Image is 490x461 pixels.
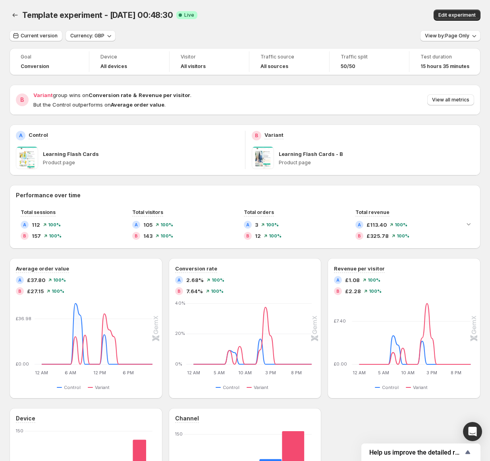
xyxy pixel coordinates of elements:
[100,53,158,70] a: DeviceAll devices
[23,222,26,227] h2: A
[43,150,99,158] p: Learning Flash Cards
[111,101,164,108] strong: Average order value
[160,233,173,238] span: 100 %
[212,278,224,282] span: 100 %
[421,53,469,70] a: Test duration15 hours 35 minutes
[177,289,181,294] h2: B
[341,53,398,70] a: Traffic split50/50
[427,94,474,105] button: View all metrics
[279,150,343,158] p: Learning Flash Cards - B
[16,191,474,199] h2: Performance over time
[32,221,40,229] span: 112
[260,54,318,60] span: Traffic source
[89,92,131,98] strong: Conversion rate
[52,289,64,294] span: 100 %
[181,63,206,70] h4: All visitors
[88,383,113,392] button: Variant
[100,63,127,70] h4: All devices
[33,92,191,98] span: group wins on .
[382,384,399,391] span: Control
[95,384,110,391] span: Variant
[23,233,26,238] h2: B
[27,276,45,284] span: £37.80
[369,289,382,294] span: 100 %
[43,160,239,166] p: Product page
[279,160,475,166] p: Product page
[238,370,251,375] text: 10 AM
[406,383,431,392] button: Variant
[401,370,415,375] text: 10 AM
[18,278,21,282] h2: A
[254,384,268,391] span: Variant
[252,147,274,169] img: Learning Flash Cards - B
[434,10,480,21] button: Edit experiment
[175,300,185,306] text: 40%
[223,384,239,391] span: Control
[358,233,361,238] h2: B
[334,318,346,324] text: £7.40
[451,370,462,375] text: 8 PM
[16,361,29,367] text: £0.00
[247,383,272,392] button: Variant
[143,221,152,229] span: 105
[139,92,190,98] strong: Revenue per visitor
[181,53,238,70] a: VisitorAll visitors
[177,278,181,282] h2: A
[260,63,288,70] h4: All sources
[33,101,166,108] span: But the Control outperforms on .
[18,289,21,294] h2: B
[21,53,78,70] a: GoalConversion
[432,97,469,103] span: View all metrics
[355,209,390,215] span: Total revenue
[244,209,274,215] span: Total orders
[420,30,480,41] button: View by:Page Only
[395,222,407,227] span: 100 %
[33,92,53,98] span: Variant
[16,414,35,422] h3: Device
[255,232,261,240] span: 12
[266,222,279,227] span: 100 %
[10,10,21,21] button: Back
[265,370,276,375] text: 3 PM
[21,63,49,70] span: Conversion
[246,222,249,227] h2: A
[57,383,84,392] button: Control
[181,54,238,60] span: Visitor
[358,222,361,227] h2: A
[341,63,355,70] span: 50/50
[21,54,78,60] span: Goal
[10,30,62,41] button: Current version
[187,370,200,375] text: 12 AM
[368,278,380,282] span: 100 %
[64,384,81,391] span: Control
[421,63,469,70] span: 15 hours 35 minutes
[336,278,340,282] h2: A
[100,54,158,60] span: Device
[93,370,106,375] text: 12 PM
[175,331,185,337] text: 20%
[425,33,469,39] span: View by: Page Only
[20,96,24,104] h2: B
[353,370,366,375] text: 12 AM
[378,370,389,375] text: 5 AM
[70,33,104,39] span: Currency: GBP
[269,233,282,238] span: 100 %
[53,278,66,282] span: 100 %
[186,287,203,295] span: 7.64%
[345,287,361,295] span: £2.28
[186,276,204,284] span: 2.68%
[184,12,194,18] span: Live
[21,33,58,39] span: Current version
[132,209,163,215] span: Total visitors
[66,30,116,41] button: Currency: GBP
[65,370,76,375] text: 6 AM
[48,222,61,227] span: 100 %
[16,428,23,434] text: 150
[367,221,387,229] span: £113.40
[49,233,62,238] span: 100 %
[135,222,138,227] h2: A
[123,370,134,375] text: 6 PM
[32,232,41,240] span: 157
[334,361,347,367] text: £0.00
[345,276,360,284] span: £1.08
